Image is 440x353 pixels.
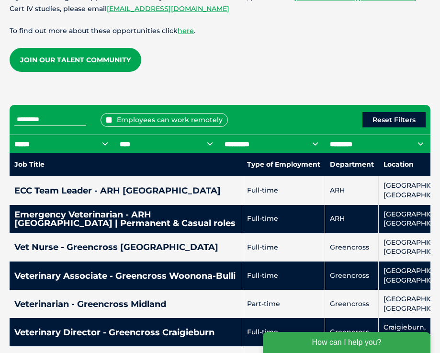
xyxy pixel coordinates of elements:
h4: Vet Nurse - Greencross [GEOGRAPHIC_DATA] [14,243,237,251]
label: Employees can work remotely [101,113,228,127]
td: Greencross [325,290,379,318]
td: Full-time [242,205,325,233]
h4: Veterinarian - Greencross Midland [14,300,237,308]
a: here [178,26,194,35]
p: To find out more about these opportunities click . [10,25,430,36]
a: Join our Talent Community [10,48,141,72]
input: Employees can work remotely [106,117,112,123]
nobr: Department [330,160,374,169]
td: Part-time [242,290,325,318]
h4: ECC Team Leader - ARH [GEOGRAPHIC_DATA] [14,186,237,195]
td: ARH [325,205,379,233]
h4: Veterinary Director - Greencross Craigieburn [14,328,237,337]
td: Full-time [242,262,325,290]
nobr: Job Title [14,160,45,169]
button: Reset Filters [362,112,426,127]
a: [EMAIL_ADDRESS][DOMAIN_NAME] [107,4,229,13]
td: Greencross [325,262,379,290]
nobr: Type of Employment [247,160,320,169]
td: ARH [325,176,379,205]
nobr: Location [384,160,414,169]
td: Greencross [325,233,379,262]
div: How can I help you? [6,6,173,27]
h4: Emergency Veterinarian - ARH [GEOGRAPHIC_DATA] | Permanent & Casual roles [14,210,237,228]
h4: Veterinary Associate - Greencross Woonona-Bulli [14,272,237,280]
td: Full-time [242,318,325,346]
td: Greencross [325,318,379,346]
td: Full-time [242,233,325,262]
td: Full-time [242,176,325,205]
